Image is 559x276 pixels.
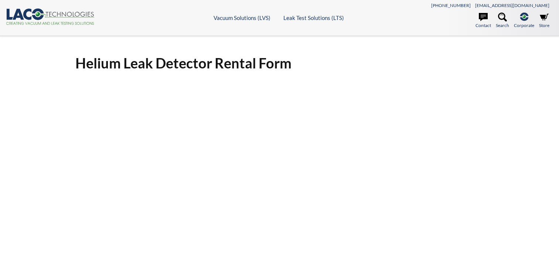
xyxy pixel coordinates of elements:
[476,13,491,29] a: Contact
[214,14,270,21] a: Vacuum Solutions (LVS)
[539,13,549,29] a: Store
[283,14,344,21] a: Leak Test Solutions (LTS)
[475,3,549,8] a: [EMAIL_ADDRESS][DOMAIN_NAME]
[75,54,484,72] h1: Helium Leak Detector Rental Form
[496,13,509,29] a: Search
[431,3,471,8] a: [PHONE_NUMBER]
[514,22,534,29] span: Corporate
